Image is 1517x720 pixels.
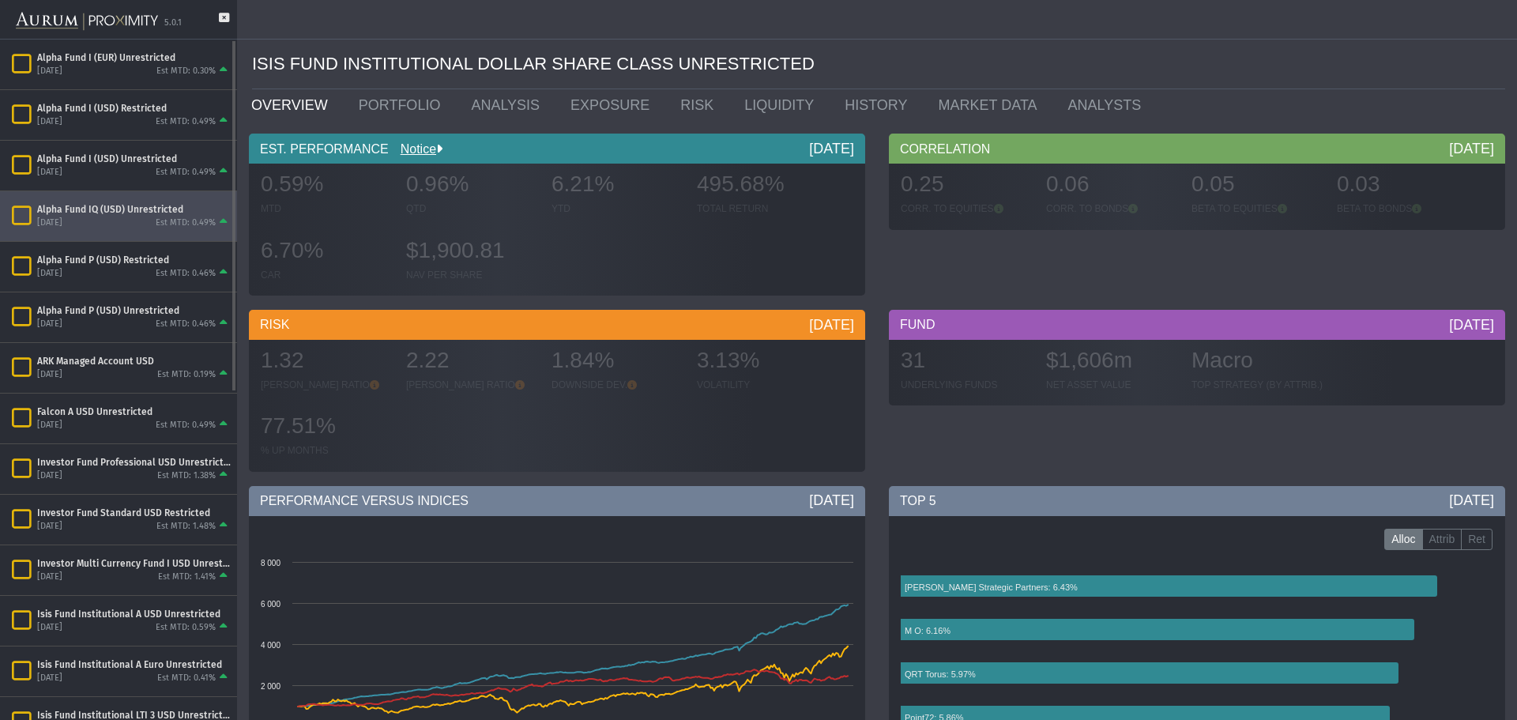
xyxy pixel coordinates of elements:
span: 0.25 [901,172,944,196]
div: Est MTD: 0.49% [156,116,216,128]
div: [DATE] [37,217,62,229]
div: 495.68% [697,169,826,202]
div: [DATE] [37,470,62,482]
div: [DATE] [37,673,62,684]
div: Est MTD: 1.48% [156,521,216,533]
div: 31 [901,345,1030,379]
div: Alpha Fund I (USD) Restricted [37,102,231,115]
a: PORTFOLIO [347,89,460,121]
div: [DATE] [37,319,62,330]
div: Est MTD: 0.30% [156,66,216,77]
div: [DATE] [37,521,62,533]
div: 3.13% [697,345,826,379]
text: 2 000 [261,682,280,691]
a: MARKET DATA [927,89,1056,121]
div: $1,900.81 [406,236,536,269]
div: Investor Fund Standard USD Restricted [37,507,231,519]
div: [DATE] [37,369,62,381]
span: 0.59% [261,172,323,196]
div: Alpha Fund P (USD) Restricted [37,254,231,266]
text: 6 000 [261,600,280,609]
div: 5.0.1 [164,17,182,29]
div: 0.05 [1191,169,1321,202]
div: 1.84% [551,345,681,379]
div: Notice [389,141,442,158]
div: $1,606m [1046,345,1176,379]
text: 4 000 [261,641,280,650]
div: Alpha Fund I (EUR) Unrestricted [37,51,231,64]
label: Ret [1461,529,1493,551]
div: [DATE] [809,139,854,158]
div: Est MTD: 0.49% [156,420,216,432]
div: 1.32 [261,345,390,379]
div: [DATE] [37,268,62,280]
div: Alpha Fund I (USD) Unrestricted [37,153,231,165]
div: RISK [249,310,865,340]
div: Falcon A USD Unrestricted [37,405,231,418]
div: QTD [406,202,536,215]
div: YTD [551,202,681,215]
a: EXPOSURE [559,89,668,121]
div: Est MTD: 0.49% [156,167,216,179]
a: OVERVIEW [239,89,347,121]
div: 0.06 [1046,169,1176,202]
div: Investor Multi Currency Fund I USD Unrestricted [37,557,231,570]
div: [DATE] [37,66,62,77]
div: NET ASSET VALUE [1046,379,1176,391]
label: Alloc [1384,529,1422,551]
div: Est MTD: 0.59% [156,622,216,634]
div: ISIS FUND INSTITUTIONAL DOLLAR SHARE CLASS UNRESTRICTED [252,40,1505,89]
div: 2.22 [406,345,536,379]
div: BETA TO EQUITIES [1191,202,1321,215]
div: TOP STRATEGY (BY ATTRIB.) [1191,379,1323,391]
div: NAV PER SHARE [406,269,536,281]
div: [DATE] [37,167,62,179]
div: Est MTD: 0.49% [156,217,216,229]
div: [DATE] [37,420,62,432]
span: 0.96% [406,172,469,196]
div: 77.51% [261,411,390,444]
div: Est MTD: 0.46% [156,268,216,280]
div: Alpha Fund P (USD) Unrestricted [37,304,231,317]
div: FUND [889,310,1505,340]
div: Est MTD: 0.41% [157,673,216,684]
text: [PERSON_NAME] Strategic Partners: 6.43% [905,582,1078,592]
div: [PERSON_NAME] RATIO [406,379,536,391]
div: EST. PERFORMANCE [249,134,865,164]
div: TOTAL RETURN [697,202,826,215]
text: QRT Torus: 5.97% [905,669,976,679]
a: Notice [389,142,436,156]
div: 0.03 [1337,169,1466,202]
a: LIQUIDITY [732,89,833,121]
div: ARK Managed Account USD [37,355,231,368]
a: ANALYSTS [1056,89,1161,121]
div: UNDERLYING FUNDS [901,379,1030,391]
div: BETA TO BONDS [1337,202,1466,215]
div: [DATE] [1449,139,1494,158]
div: [DATE] [809,491,854,510]
div: TOP 5 [889,486,1505,516]
div: VOLATILITY [697,379,826,391]
div: Isis Fund Institutional A Euro Unrestricted [37,658,231,671]
div: Est MTD: 0.19% [157,369,216,381]
a: HISTORY [833,89,926,121]
div: % UP MONTHS [261,444,390,457]
div: CORRELATION [889,134,1505,164]
div: CAR [261,269,390,281]
div: MTD [261,202,390,215]
label: Attrib [1422,529,1462,551]
div: Est MTD: 1.38% [157,470,216,482]
div: CORR. TO EQUITIES [901,202,1030,215]
div: [DATE] [1449,315,1494,334]
text: M O: 6.16% [905,626,950,635]
div: Alpha Fund IQ (USD) Unrestricted [37,203,231,216]
div: [PERSON_NAME] RATIO [261,379,390,391]
div: [DATE] [37,571,62,583]
div: Isis Fund Institutional A USD Unrestricted [37,608,231,620]
div: Investor Fund Professional USD Unrestricted [37,456,231,469]
div: Macro [1191,345,1323,379]
div: 6.21% [551,169,681,202]
div: 6.70% [261,236,390,269]
img: Aurum-Proximity%20white.svg [16,4,158,39]
div: Est MTD: 0.46% [156,319,216,330]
